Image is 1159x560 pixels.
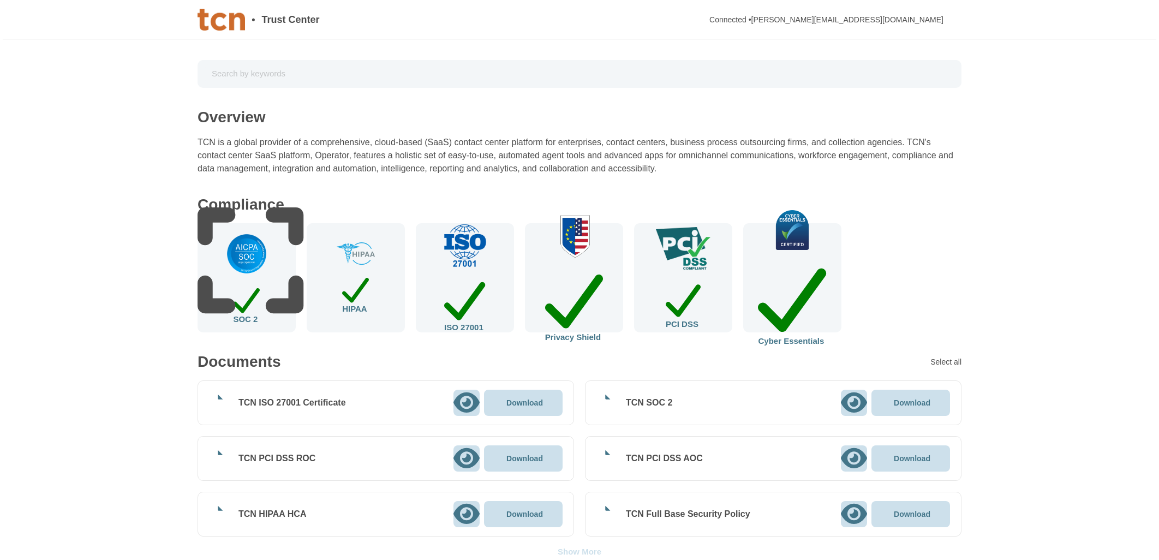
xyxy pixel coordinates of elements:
input: Search by keywords [205,64,954,84]
span: • [252,15,255,25]
p: Download [506,455,543,462]
p: Download [894,399,930,407]
p: Download [506,399,543,407]
div: Compliance [198,197,284,212]
div: Privacy Shield [545,266,604,341]
div: SOC 2 [233,284,260,323]
div: TCN Full Base Security Policy [626,509,750,520]
div: TCN HIPAA HCA [238,509,306,520]
div: HIPAA [342,274,369,313]
img: Company Banner [198,9,245,31]
p: Download [894,510,930,518]
div: Cyber Essentials [758,259,826,345]
img: check [656,227,711,271]
img: check [442,224,488,267]
img: check [542,214,606,258]
div: Select all [930,358,961,366]
div: PCI DSS [666,279,701,327]
img: check [337,242,375,265]
p: Download [506,510,543,518]
div: TCN SOC 2 [626,397,672,408]
div: Show More [558,547,601,556]
div: TCN PCI DSS ROC [238,453,315,464]
div: ISO 27001 [444,276,486,332]
p: Download [894,455,930,462]
div: TCN is a global provider of a comprehensive, cloud-based (SaaS) contact center platform for enter... [198,136,961,175]
div: Connected • [PERSON_NAME][EMAIL_ADDRESS][DOMAIN_NAME] [709,16,943,23]
div: Documents [198,354,280,370]
div: TCN ISO 27001 Certificate [238,397,346,408]
div: Overview [198,110,266,125]
div: TCN PCI DSS AOC [626,453,703,464]
span: Trust Center [262,15,320,25]
img: check [757,210,828,249]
